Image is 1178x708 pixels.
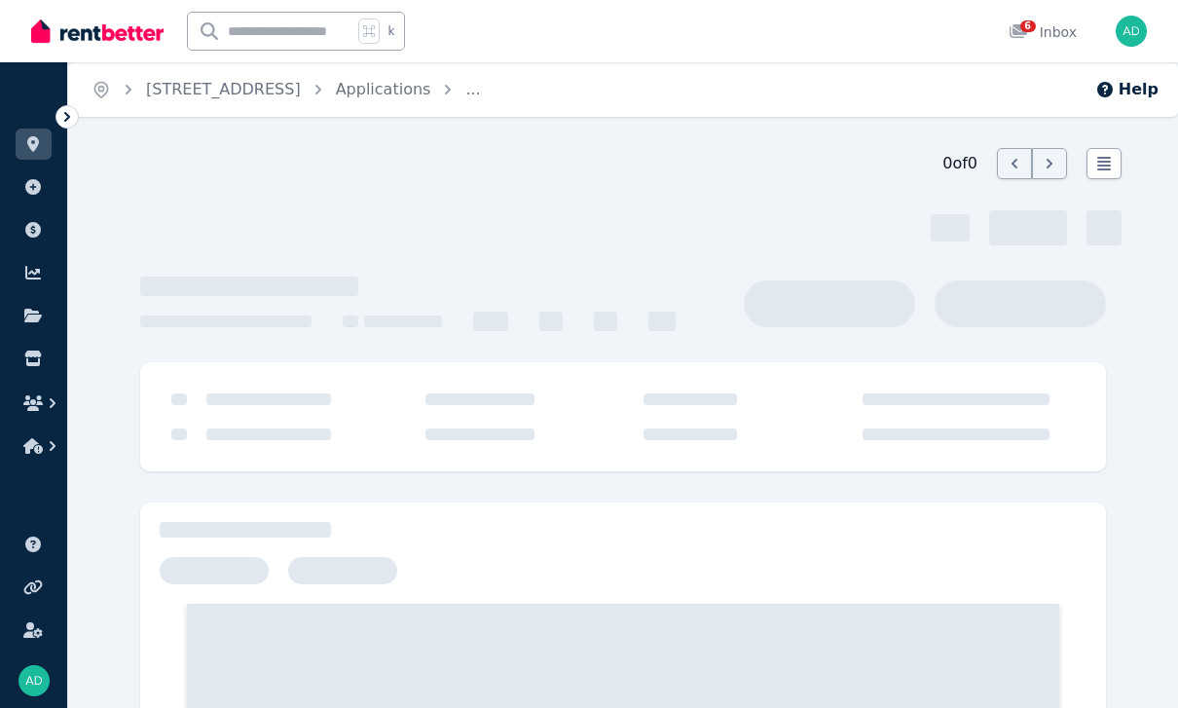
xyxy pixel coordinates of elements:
nav: Breadcrumb [68,62,504,117]
span: k [387,23,394,39]
a: [STREET_ADDRESS] [146,80,301,98]
span: 6 [1020,20,1036,32]
a: ... [465,80,480,98]
span: 0 of 0 [942,152,977,175]
img: Ajit DANGAL [18,665,50,696]
a: Applications [336,80,431,98]
img: Ajit DANGAL [1116,16,1147,47]
img: RentBetter [31,17,164,46]
button: Help [1095,78,1159,101]
div: Inbox [1009,22,1077,42]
